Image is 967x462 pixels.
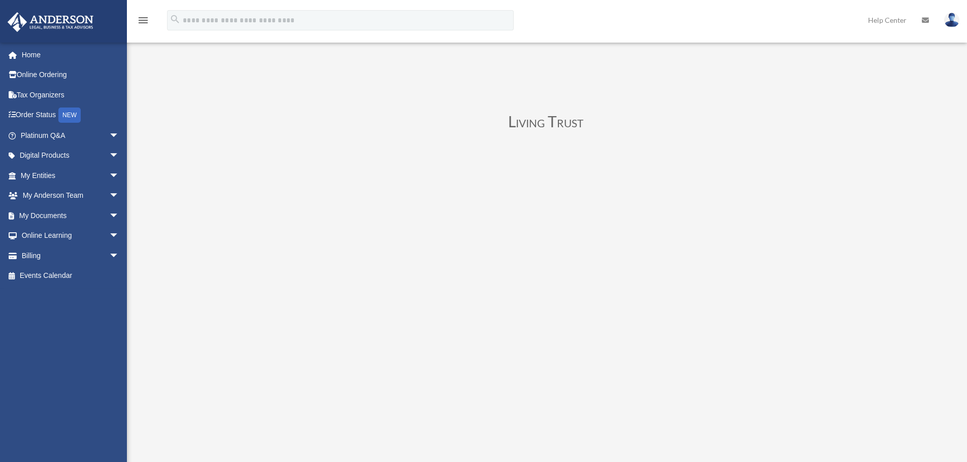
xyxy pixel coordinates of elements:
[7,85,135,105] a: Tax Organizers
[109,205,129,226] span: arrow_drop_down
[109,226,129,246] span: arrow_drop_down
[109,165,129,186] span: arrow_drop_down
[7,45,135,65] a: Home
[7,65,135,85] a: Online Ordering
[109,186,129,206] span: arrow_drop_down
[7,146,135,166] a: Digital Productsarrow_drop_down
[137,14,149,26] i: menu
[7,165,135,186] a: My Entitiesarrow_drop_down
[58,108,81,123] div: NEW
[137,18,149,26] a: menu
[944,13,959,27] img: User Pic
[5,12,96,32] img: Anderson Advisors Platinum Portal
[109,245,129,266] span: arrow_drop_down
[272,114,820,134] h3: Living Trust
[7,205,135,226] a: My Documentsarrow_drop_down
[7,186,135,206] a: My Anderson Teamarrow_drop_down
[7,245,135,266] a: Billingarrow_drop_down
[170,14,181,25] i: search
[272,149,820,457] iframe: Living Trust Binder Review
[109,146,129,166] span: arrow_drop_down
[7,266,135,286] a: Events Calendar
[7,226,135,246] a: Online Learningarrow_drop_down
[7,105,135,126] a: Order StatusNEW
[7,125,135,146] a: Platinum Q&Aarrow_drop_down
[109,125,129,146] span: arrow_drop_down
